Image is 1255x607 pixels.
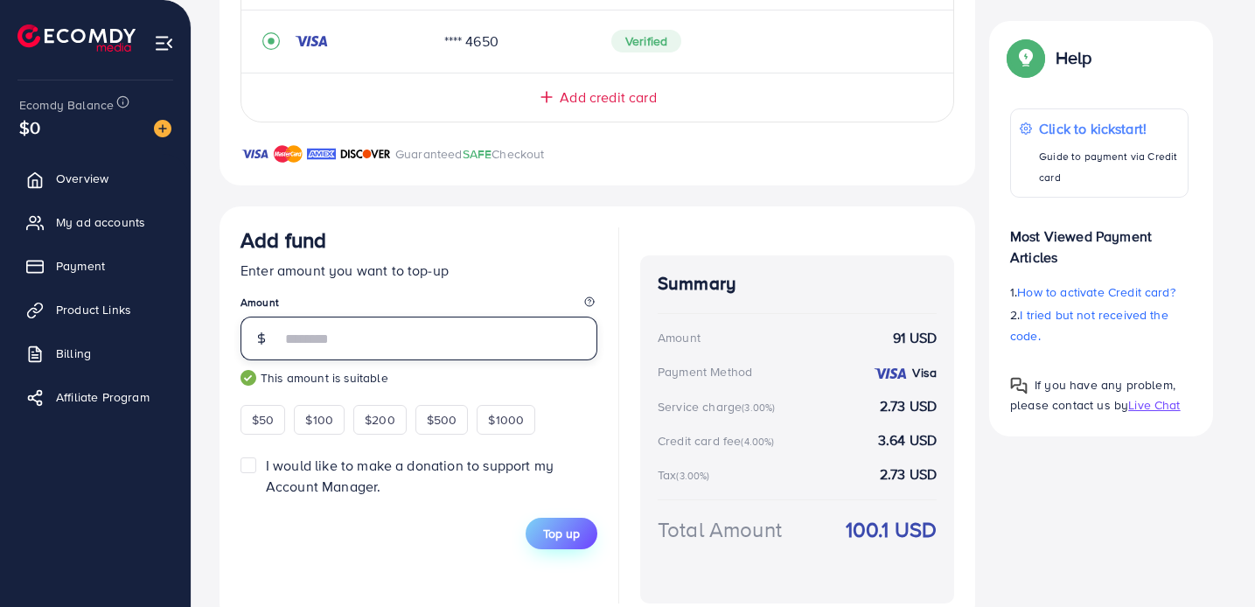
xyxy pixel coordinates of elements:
[676,469,709,483] small: (3.00%)
[878,430,937,450] strong: 3.64 USD
[742,401,775,415] small: (3.00%)
[19,115,40,140] span: $0
[241,143,269,164] img: brand
[13,248,178,283] a: Payment
[880,464,937,485] strong: 2.73 USD
[488,411,524,429] span: $1000
[56,257,105,275] span: Payment
[294,34,329,48] img: credit
[1010,304,1189,346] p: 2.
[1017,283,1175,301] span: How to activate Credit card?
[658,273,937,295] h4: Summary
[1010,377,1028,394] img: Popup guide
[427,411,457,429] span: $500
[1039,146,1179,188] p: Guide to payment via Credit card
[13,336,178,371] a: Billing
[241,227,326,253] h3: Add fund
[56,345,91,362] span: Billing
[262,32,280,50] svg: record circle
[658,363,752,380] div: Payment Method
[543,525,580,542] span: Top up
[611,30,681,52] span: Verified
[17,24,136,52] img: logo
[1010,212,1189,268] p: Most Viewed Payment Articles
[893,328,937,348] strong: 91 USD
[741,435,774,449] small: (4.00%)
[56,388,150,406] span: Affiliate Program
[846,514,937,545] strong: 100.1 USD
[1056,47,1092,68] p: Help
[154,33,174,53] img: menu
[252,411,274,429] span: $50
[13,161,178,196] a: Overview
[266,456,554,495] span: I would like to make a donation to support my Account Manager.
[1010,376,1175,414] span: If you have any problem, please contact us by
[1039,118,1179,139] p: Click to kickstart!
[305,411,333,429] span: $100
[1010,306,1168,345] span: I tried but not received the code.
[241,370,256,386] img: guide
[1010,42,1042,73] img: Popup guide
[154,120,171,137] img: image
[241,369,597,387] small: This amount is suitable
[19,96,114,114] span: Ecomdy Balance
[13,292,178,327] a: Product Links
[658,329,701,346] div: Amount
[241,260,597,281] p: Enter amount you want to top-up
[1128,396,1180,414] span: Live Chat
[658,466,715,484] div: Tax
[880,396,937,416] strong: 2.73 USD
[873,366,908,380] img: credit
[56,301,131,318] span: Product Links
[13,205,178,240] a: My ad accounts
[912,364,937,381] strong: Visa
[395,143,545,164] p: Guaranteed Checkout
[526,518,597,549] button: Top up
[658,398,780,415] div: Service charge
[13,380,178,415] a: Affiliate Program
[56,170,108,187] span: Overview
[307,143,336,164] img: brand
[560,87,656,108] span: Add credit card
[365,411,395,429] span: $200
[56,213,145,231] span: My ad accounts
[1010,282,1189,303] p: 1.
[463,145,492,163] span: SAFE
[1181,528,1242,594] iframe: Chat
[340,143,391,164] img: brand
[274,143,303,164] img: brand
[658,514,782,545] div: Total Amount
[658,432,780,450] div: Credit card fee
[241,295,597,317] legend: Amount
